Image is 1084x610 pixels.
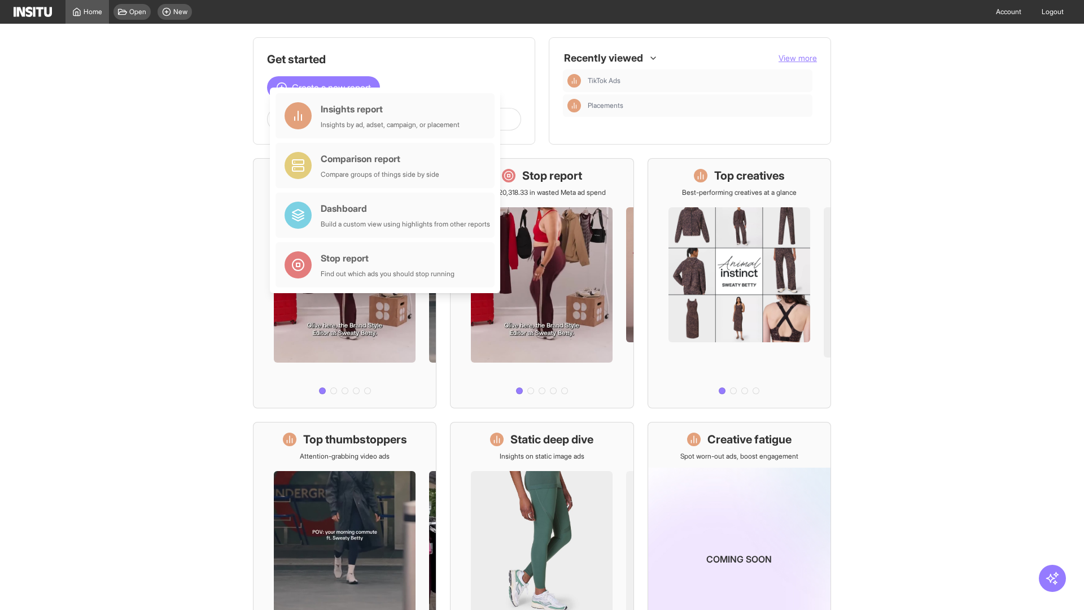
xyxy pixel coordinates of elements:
[321,269,454,278] div: Find out which ads you should stop running
[303,432,407,447] h1: Top thumbstoppers
[321,251,454,265] div: Stop report
[267,51,521,67] h1: Get started
[129,7,146,16] span: Open
[478,188,606,197] p: Save £20,318.33 in wasted Meta ad spend
[267,76,380,99] button: Create a new report
[567,74,581,88] div: Insights
[588,76,620,85] span: TikTok Ads
[588,101,808,110] span: Placements
[779,53,817,64] button: View more
[510,432,593,447] h1: Static deep dive
[321,220,490,229] div: Build a custom view using highlights from other reports
[292,81,371,94] span: Create a new report
[567,99,581,112] div: Insights
[321,170,439,179] div: Compare groups of things side by side
[500,452,584,461] p: Insights on static image ads
[321,152,439,165] div: Comparison report
[682,188,797,197] p: Best-performing creatives at a glance
[84,7,102,16] span: Home
[321,102,460,116] div: Insights report
[648,158,831,408] a: Top creativesBest-performing creatives at a glance
[300,452,390,461] p: Attention-grabbing video ads
[450,158,633,408] a: Stop reportSave £20,318.33 in wasted Meta ad spend
[588,101,623,110] span: Placements
[779,53,817,63] span: View more
[588,76,808,85] span: TikTok Ads
[321,202,490,215] div: Dashboard
[714,168,785,184] h1: Top creatives
[321,120,460,129] div: Insights by ad, adset, campaign, or placement
[522,168,582,184] h1: Stop report
[253,158,436,408] a: What's live nowSee all active ads instantly
[173,7,187,16] span: New
[14,7,52,17] img: Logo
